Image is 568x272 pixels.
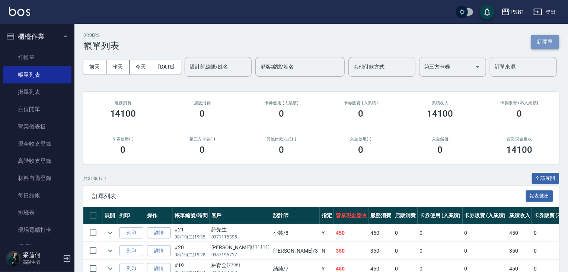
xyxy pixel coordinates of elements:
h2: 入金儲值 [409,137,471,142]
p: 高階主管 [23,259,61,266]
h3: 14100 [507,145,533,155]
h5: 采蓮何 [23,252,61,259]
th: 卡券販賣 (入業績) [463,207,508,224]
button: 登出 [530,5,559,19]
h2: 營業現金應收 [489,137,550,142]
p: (7796) [227,262,240,269]
a: 排班表 [3,204,71,221]
th: 營業現金應收 [334,207,369,224]
td: 0 [418,242,463,260]
h3: 服務消費 [92,101,154,105]
a: 高階收支登錄 [3,152,71,170]
td: Y [320,224,334,242]
h3: 0 [358,108,364,119]
h3: 0 [121,145,126,155]
div: 許先生 [211,226,269,234]
th: 帳單編號/時間 [173,207,210,224]
td: 350 [334,242,369,260]
button: PS81 [498,4,527,20]
h3: 14100 [427,108,453,119]
th: 業績收入 [507,207,532,224]
th: 設計師 [271,207,320,224]
button: 列印 [119,227,143,239]
h2: 其他付款方式(-) [251,137,312,142]
td: 0 [463,224,508,242]
button: save [480,4,495,19]
td: 450 [507,224,532,242]
th: 店販消費 [393,207,418,224]
h2: 店販消費 [172,101,233,105]
td: 小芸 /8 [271,224,320,242]
td: 350 [507,242,532,260]
a: 打帳單 [3,49,71,66]
button: expand row [105,227,116,238]
h3: 0 [438,145,443,155]
h2: 卡券使用(-) [92,137,154,142]
button: 全部展開 [532,173,559,184]
a: 材料自購登錄 [3,170,71,187]
a: 現金收支登錄 [3,135,71,152]
h3: 帳單列表 [83,41,119,51]
button: 昨天 [106,60,130,74]
th: 操作 [145,207,173,224]
button: 新開單 [531,35,559,49]
th: 展開 [103,207,118,224]
button: 今天 [130,60,153,74]
h2: ORDERS [83,33,119,38]
h2: 入金使用(-) [330,137,392,142]
img: Person [6,251,21,266]
h2: 卡券販賣 (不入業績) [489,101,550,105]
p: 0987195717 [211,252,269,258]
td: #21 [173,224,210,242]
h2: 第三方卡券(-) [172,137,233,142]
h3: 0 [200,108,205,119]
h2: 卡券販賣 (入業績) [330,101,392,105]
td: 0 [393,242,418,260]
a: 帳單列表 [3,66,71,83]
td: 0 [463,242,508,260]
td: 0 [393,224,418,242]
th: 卡券使用 (入業績) [418,207,463,224]
a: 營業儀表板 [3,118,71,135]
button: 前天 [83,60,106,74]
td: 450 [369,224,393,242]
a: 詳情 [147,227,171,239]
button: 櫃檯作業 [3,27,71,46]
button: Open [472,61,484,73]
a: 報表匯出 [526,192,553,199]
th: 服務消費 [369,207,393,224]
a: 新開單 [531,38,559,45]
th: 列印 [118,207,145,224]
button: expand row [105,245,116,256]
button: [DATE] [152,60,181,74]
p: 08/19 (二) 19:28 [175,252,208,258]
h3: 0 [279,108,284,119]
img: Logo [9,7,30,16]
td: #20 [173,242,210,260]
div: [PERSON_NAME] [211,244,269,252]
th: 客戶 [210,207,271,224]
a: 現場電腦打卡 [3,221,71,238]
td: 450 [334,224,369,242]
a: 每日結帳 [3,187,71,204]
td: 350 [369,242,393,260]
th: 指定 [320,207,334,224]
div: 林育全 [211,262,269,269]
a: 掃碼打卡 [3,238,71,256]
p: (111111) [251,244,269,252]
a: 座位開單 [3,101,71,118]
h3: 0 [200,145,205,155]
h3: 14100 [110,108,136,119]
button: 列印 [119,245,143,257]
h2: 業績收入 [409,101,471,105]
span: 訂單列表 [92,193,526,200]
h2: 卡券使用 (入業績) [251,101,312,105]
a: 詳情 [147,245,171,257]
p: 0971115395 [211,234,269,240]
td: N [320,242,334,260]
h3: 0 [517,108,522,119]
a: 掛單列表 [3,83,71,101]
h3: 0 [279,145,284,155]
p: 08/19 (二) 19:35 [175,234,208,240]
p: 共 21 筆, 1 / 1 [83,175,106,182]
